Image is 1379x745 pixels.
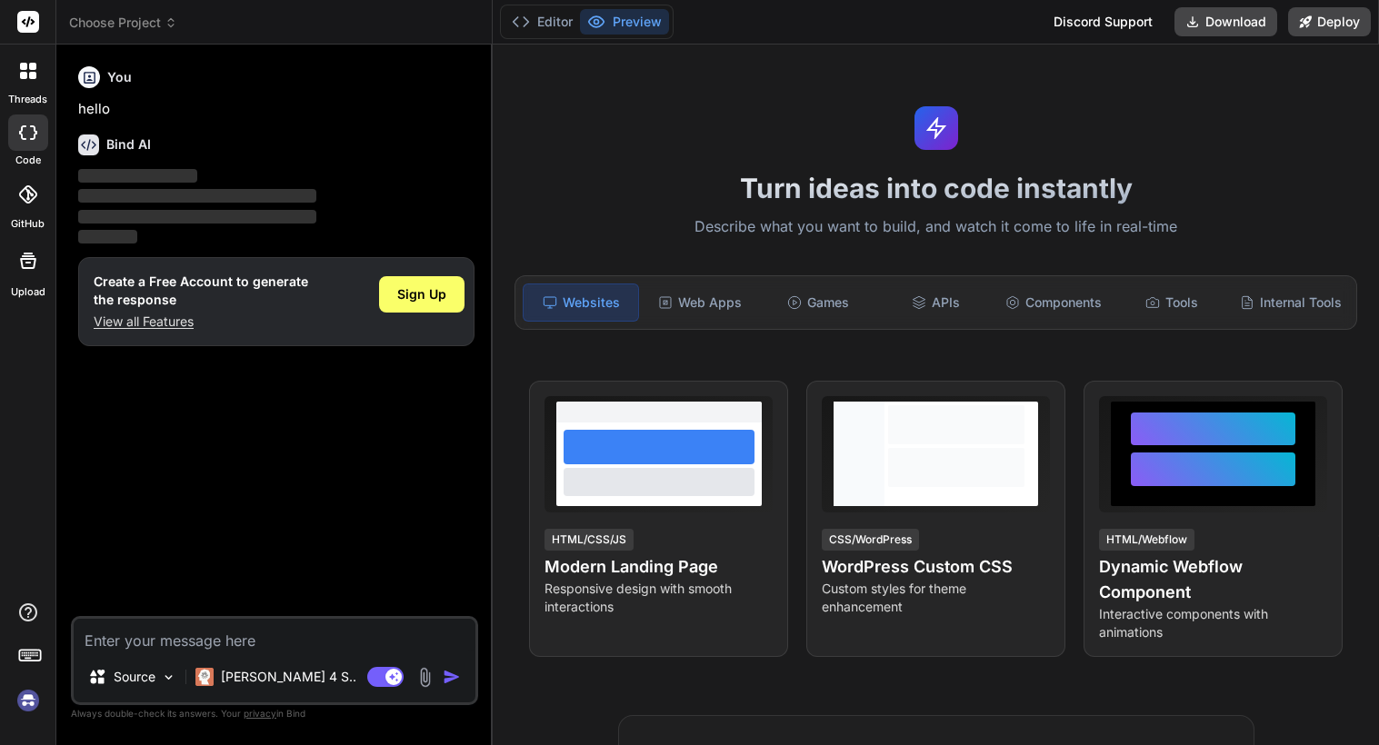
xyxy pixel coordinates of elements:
img: Claude 4 Sonnet [195,668,214,686]
p: hello [78,99,475,120]
p: [PERSON_NAME] 4 S.. [221,668,356,686]
p: Always double-check its answers. Your in Bind [71,705,478,722]
p: Interactive components with animations [1099,605,1327,641]
h1: Create a Free Account to generate the response [94,273,308,309]
div: CSS/WordPress [822,529,919,551]
p: Custom styles for theme enhancement [822,580,1050,616]
button: Preview [580,9,669,35]
label: GitHub [11,216,45,232]
img: Pick Models [161,670,176,685]
h6: You [107,68,132,86]
p: Describe what you want to build, and watch it come to life in real-time [504,215,1368,239]
h4: WordPress Custom CSS [822,554,1050,580]
label: code [15,153,41,168]
button: Download [1174,7,1277,36]
span: Choose Project [69,14,177,32]
h6: Bind AI [106,135,151,154]
div: HTML/Webflow [1099,529,1194,551]
span: ‌ [78,230,137,243]
div: Components [996,283,1111,322]
div: HTML/CSS/JS [545,529,634,551]
h4: Dynamic Webflow Component [1099,554,1327,605]
p: View all Features [94,313,308,331]
p: Responsive design with smooth interactions [545,580,773,616]
h4: Modern Landing Page [545,554,773,580]
div: Tools [1114,283,1229,322]
div: Internal Tools [1233,283,1349,322]
button: Deploy [1288,7,1371,36]
div: Websites [523,283,639,322]
h1: Turn ideas into code instantly [504,172,1368,204]
p: Source [114,668,155,686]
button: Editor [505,9,580,35]
label: threads [8,92,47,107]
img: attachment [415,667,435,688]
div: Web Apps [643,283,757,322]
span: privacy [244,708,276,719]
span: ‌ [78,169,197,183]
label: Upload [11,284,45,300]
span: ‌ [78,210,316,223]
div: Games [761,283,875,322]
img: icon [443,668,461,686]
div: Discord Support [1043,7,1164,36]
span: Sign Up [397,285,446,303]
img: signin [13,685,44,716]
span: ‌ [78,189,316,203]
div: APIs [879,283,994,322]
